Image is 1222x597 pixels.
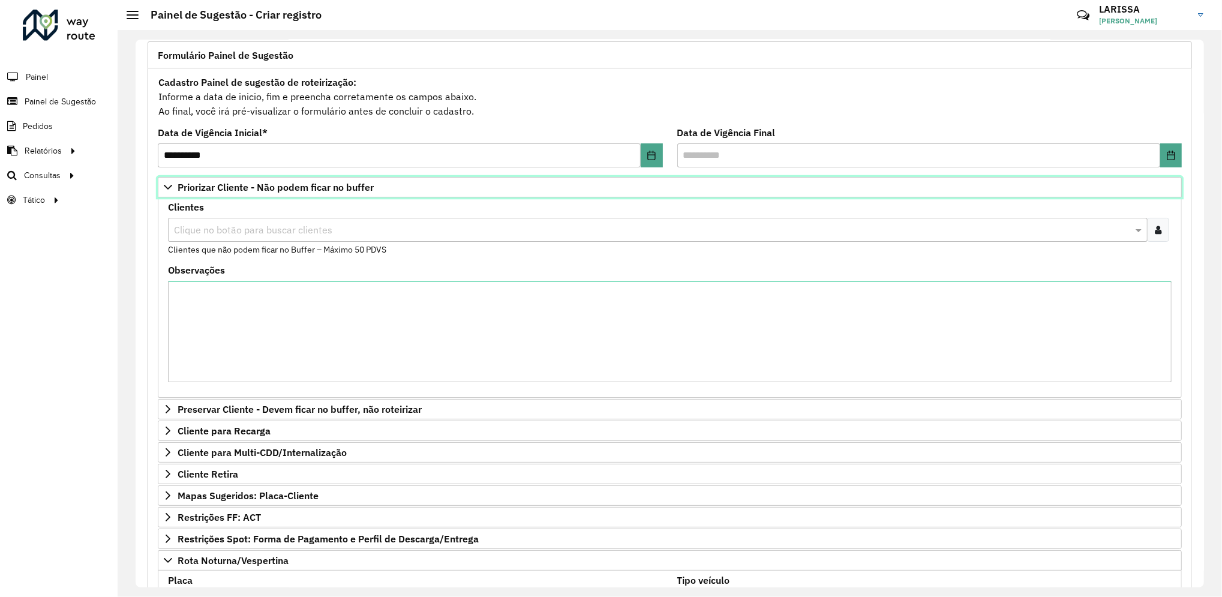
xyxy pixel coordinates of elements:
label: Placa [168,573,193,587]
label: Observações [168,263,225,277]
span: Restrições Spot: Forma de Pagamento e Perfil de Descarga/Entrega [178,534,479,544]
a: Preservar Cliente - Devem ficar no buffer, não roteirizar [158,399,1182,419]
button: Choose Date [641,143,662,167]
small: Clientes que não podem ficar no Buffer – Máximo 50 PDVS [168,244,386,255]
a: Restrições FF: ACT [158,507,1182,527]
div: Informe a data de inicio, fim e preencha corretamente os campos abaixo. Ao final, você irá pré-vi... [158,74,1182,119]
span: Tático [23,194,45,206]
a: Priorizar Cliente - Não podem ficar no buffer [158,177,1182,197]
span: Painel de Sugestão [25,95,96,108]
button: Choose Date [1160,143,1182,167]
label: Data de Vigência Inicial [158,125,268,140]
a: Cliente para Multi-CDD/Internalização [158,442,1182,463]
span: Formulário Painel de Sugestão [158,50,293,60]
span: Pedidos [23,120,53,133]
a: Cliente para Recarga [158,421,1182,441]
a: Rota Noturna/Vespertina [158,550,1182,571]
label: Clientes [168,200,204,214]
span: Painel [26,71,48,83]
span: Restrições FF: ACT [178,512,261,522]
a: Contato Rápido [1070,2,1096,28]
span: Consultas [24,169,61,182]
span: Cliente para Multi-CDD/Internalização [178,448,347,457]
span: Mapas Sugeridos: Placa-Cliente [178,491,319,500]
span: Cliente Retira [178,469,238,479]
span: Preservar Cliente - Devem ficar no buffer, não roteirizar [178,404,422,414]
a: Cliente Retira [158,464,1182,484]
h3: LARISSA [1099,4,1189,15]
label: Tipo veículo [677,573,730,587]
span: Rota Noturna/Vespertina [178,556,289,565]
a: Mapas Sugeridos: Placa-Cliente [158,485,1182,506]
span: Relatórios [25,145,62,157]
a: Restrições Spot: Forma de Pagamento e Perfil de Descarga/Entrega [158,529,1182,549]
span: [PERSON_NAME] [1099,16,1189,26]
div: Priorizar Cliente - Não podem ficar no buffer [158,197,1182,398]
label: Data de Vigência Final [677,125,776,140]
span: Cliente para Recarga [178,426,271,436]
span: Priorizar Cliente - Não podem ficar no buffer [178,182,374,192]
strong: Cadastro Painel de sugestão de roteirização: [158,76,356,88]
h2: Painel de Sugestão - Criar registro [139,8,322,22]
